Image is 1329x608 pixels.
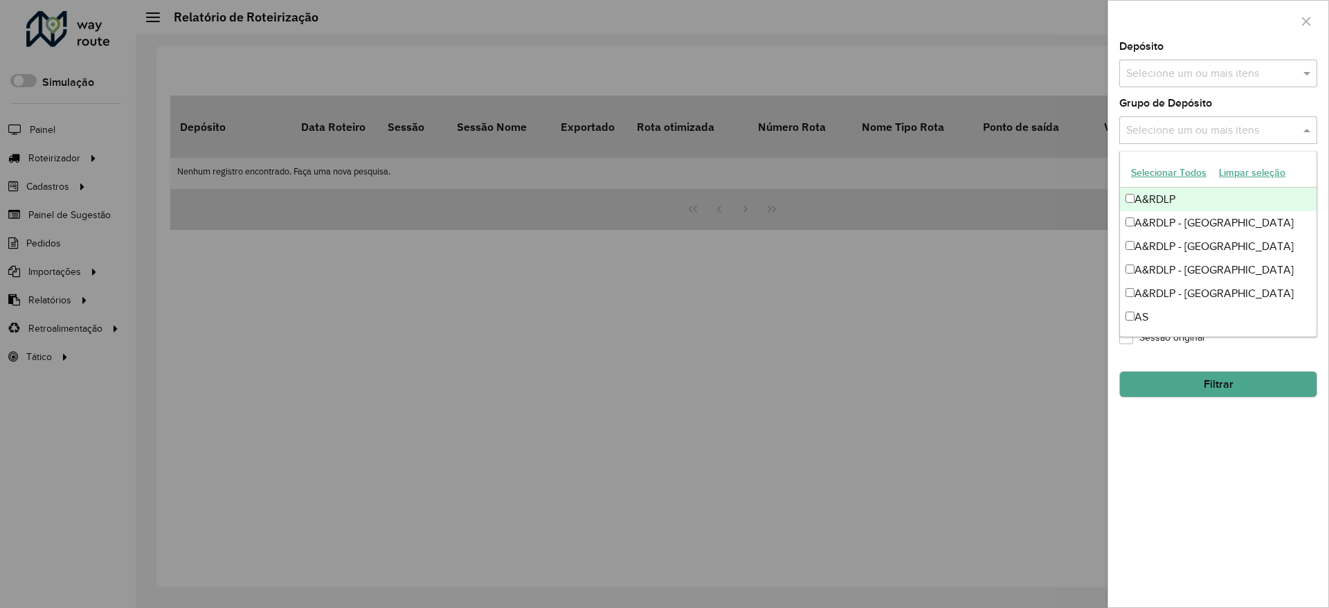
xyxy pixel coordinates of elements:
div: A&RDLP - [GEOGRAPHIC_DATA] [1120,258,1317,282]
button: Limpar seleção [1213,162,1292,184]
div: A&RDLP [1120,188,1317,211]
button: Selecionar Todos [1125,162,1213,184]
div: AS [1120,305,1317,329]
label: Sessão original [1119,330,1204,345]
label: Depósito [1119,38,1164,55]
div: A&RDLP - [GEOGRAPHIC_DATA] [1120,235,1317,258]
div: A&RDLP - [GEOGRAPHIC_DATA] [1120,282,1317,305]
div: A&RDLP - [GEOGRAPHIC_DATA] [1120,211,1317,235]
ng-dropdown-panel: Options list [1119,151,1317,337]
button: Filtrar [1119,371,1317,397]
label: Grupo de Depósito [1119,95,1212,111]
